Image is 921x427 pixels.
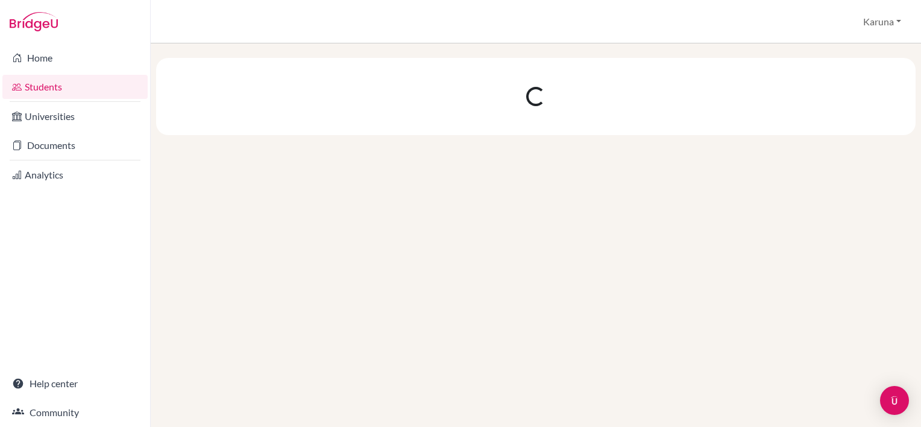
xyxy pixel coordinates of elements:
[2,46,148,70] a: Home
[880,386,909,415] div: Open Intercom Messenger
[2,104,148,128] a: Universities
[10,12,58,31] img: Bridge-U
[2,400,148,425] a: Community
[2,133,148,157] a: Documents
[2,372,148,396] a: Help center
[2,75,148,99] a: Students
[858,10,907,33] button: Karuna
[2,163,148,187] a: Analytics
